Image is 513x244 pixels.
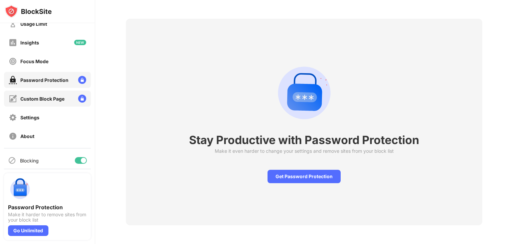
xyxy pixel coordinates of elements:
[20,77,68,83] div: Password Protection
[20,115,39,120] div: Settings
[8,212,87,223] div: Make it harder to remove sites from your block list
[20,133,34,139] div: About
[78,95,86,103] img: lock-menu.svg
[5,5,52,18] img: logo-blocksite.svg
[9,132,17,140] img: about-off.svg
[8,204,87,211] div: Password Protection
[268,170,341,183] div: Get Password Protection
[20,158,39,163] div: Blocking
[8,156,16,164] img: blocking-icon.svg
[9,57,17,66] img: focus-off.svg
[20,96,64,102] div: Custom Block Page
[215,148,394,154] div: Make it even harder to change your settings and remove sites from your block list
[272,61,336,125] div: animation
[9,20,17,28] img: time-usage-off.svg
[189,133,419,147] div: Stay Productive with Password Protection
[20,40,39,45] div: Insights
[9,38,17,47] img: insights-off.svg
[9,113,17,122] img: settings-off.svg
[74,40,86,45] img: new-icon.svg
[78,76,86,84] img: lock-menu.svg
[9,76,17,84] img: password-protection-on.svg
[8,177,32,201] img: push-password-protection.svg
[20,58,48,64] div: Focus Mode
[8,225,48,236] div: Go Unlimited
[9,95,17,103] img: customize-block-page-off.svg
[20,21,47,27] div: Usage Limit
